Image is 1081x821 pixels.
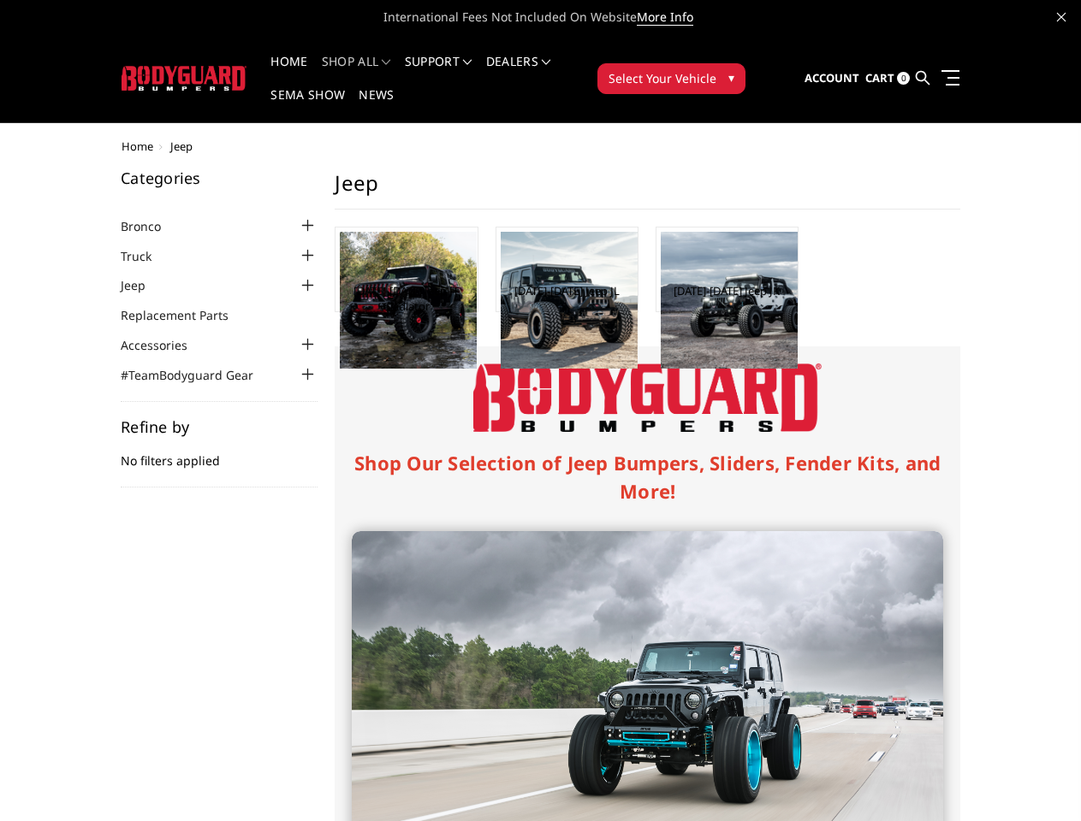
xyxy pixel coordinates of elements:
[121,366,275,384] a: #TeamBodyguard Gear
[609,69,716,87] span: Select Your Vehicle
[897,72,910,85] span: 0
[405,56,472,89] a: Support
[514,283,620,298] a: [DATE]-[DATE] Jeep JL
[121,419,318,487] div: No filters applied
[637,9,693,26] a: More Info
[728,68,734,86] span: ▾
[352,449,943,505] h1: Shop Our Selection of Jeep Bumpers, Sliders, Fender Kits, and More!
[170,139,193,154] span: Jeep
[805,70,859,86] span: Account
[121,336,209,354] a: Accessories
[674,283,780,298] a: [DATE]-[DATE] Jeep JK
[121,217,182,235] a: Bronco
[805,56,859,102] a: Account
[597,63,745,94] button: Select Your Vehicle
[270,89,345,122] a: SEMA Show
[865,56,910,102] a: Cart 0
[121,306,250,324] a: Replacement Parts
[359,89,394,122] a: News
[121,276,167,294] a: Jeep
[340,283,472,314] a: [DATE]-[DATE] Jeep JT Gladiator
[335,170,960,210] h1: Jeep
[121,170,318,186] h5: Categories
[121,247,173,265] a: Truck
[121,419,318,434] h5: Refine by
[473,363,822,432] img: Bodyguard Bumpers Logo
[322,56,391,89] a: shop all
[270,56,307,89] a: Home
[122,139,153,154] a: Home
[486,56,551,89] a: Dealers
[865,70,894,86] span: Cart
[122,66,247,91] img: BODYGUARD BUMPERS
